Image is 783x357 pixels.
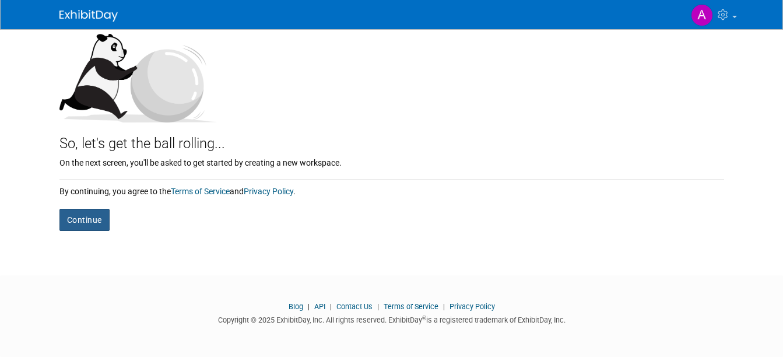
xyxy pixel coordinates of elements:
[384,302,438,311] a: Terms of Service
[422,315,426,321] sup: ®
[244,187,293,196] a: Privacy Policy
[59,209,110,231] button: Continue
[374,302,382,311] span: |
[59,180,724,197] div: By continuing, you agree to the and .
[440,302,448,311] span: |
[450,302,495,311] a: Privacy Policy
[171,187,230,196] a: Terms of Service
[59,22,217,123] img: Let's get the ball rolling
[59,154,724,169] div: On the next screen, you'll be asked to get started by creating a new workspace.
[59,10,118,22] img: ExhibitDay
[691,4,713,26] img: ALEX ALVARADO GUZMAN
[305,302,313,311] span: |
[314,302,325,311] a: API
[327,302,335,311] span: |
[336,302,373,311] a: Contact Us
[289,302,303,311] a: Blog
[59,123,724,154] div: So, let's get the ball rolling...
